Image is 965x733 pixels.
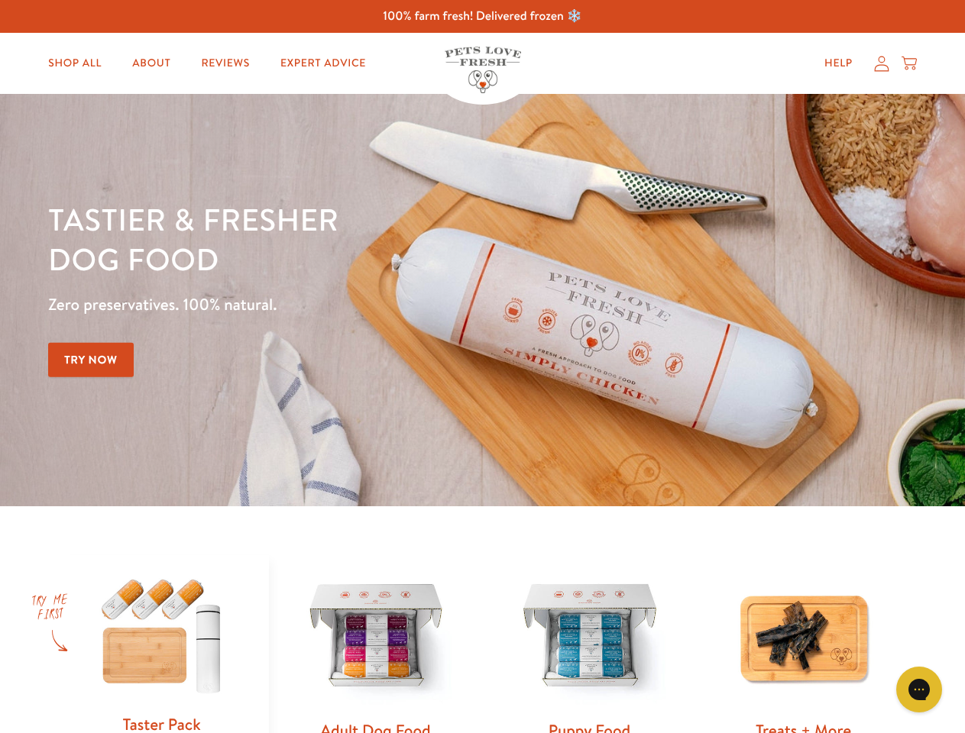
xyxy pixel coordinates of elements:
[268,48,378,79] a: Expert Advice
[48,291,627,318] p: Zero preservatives. 100% natural.
[812,48,865,79] a: Help
[48,343,134,377] a: Try Now
[445,47,521,93] img: Pets Love Fresh
[48,199,627,279] h1: Tastier & fresher dog food
[120,48,183,79] a: About
[889,661,950,718] iframe: Gorgias live chat messenger
[36,48,114,79] a: Shop All
[189,48,261,79] a: Reviews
